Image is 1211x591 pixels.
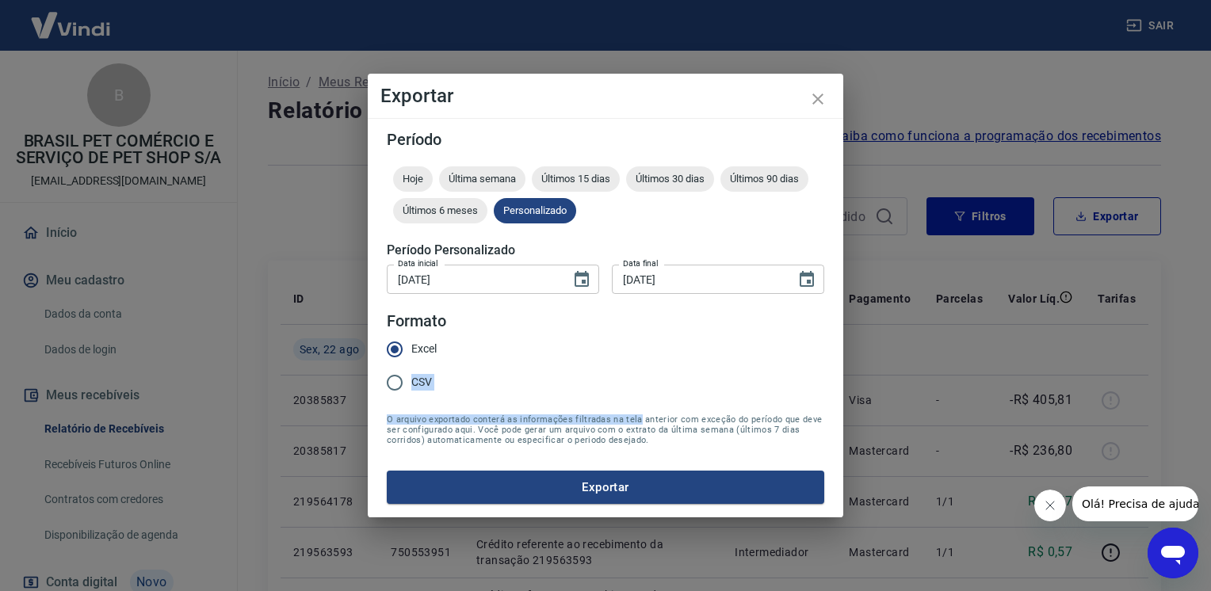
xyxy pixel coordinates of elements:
[566,264,598,295] button: Choose date, selected date is 1 de mai de 2025
[439,173,525,185] span: Última semana
[720,166,808,192] div: Últimos 90 dias
[411,374,432,391] span: CSV
[439,166,525,192] div: Última semana
[387,132,824,147] h5: Período
[626,166,714,192] div: Últimos 30 dias
[380,86,831,105] h4: Exportar
[393,173,433,185] span: Hoje
[720,173,808,185] span: Últimos 90 dias
[10,11,133,24] span: Olá! Precisa de ajuda?
[393,204,487,216] span: Últimos 6 meses
[387,242,824,258] h5: Período Personalizado
[494,198,576,223] div: Personalizado
[494,204,576,216] span: Personalizado
[1072,486,1198,521] iframe: Mensagem da empresa
[612,265,785,294] input: DD/MM/YYYY
[626,173,714,185] span: Últimos 30 dias
[398,257,438,269] label: Data inicial
[387,414,824,445] span: O arquivo exportado conterá as informações filtradas na tela anterior com exceção do período que ...
[799,80,837,118] button: close
[387,265,560,294] input: DD/MM/YYYY
[532,166,620,192] div: Últimos 15 dias
[1034,490,1066,521] iframe: Fechar mensagem
[393,166,433,192] div: Hoje
[623,257,659,269] label: Data final
[387,471,824,504] button: Exportar
[411,341,437,357] span: Excel
[1148,528,1198,578] iframe: Botão para abrir a janela de mensagens
[532,173,620,185] span: Últimos 15 dias
[393,198,487,223] div: Últimos 6 meses
[387,310,446,333] legend: Formato
[791,264,823,295] button: Choose date, selected date is 22 de ago de 2025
